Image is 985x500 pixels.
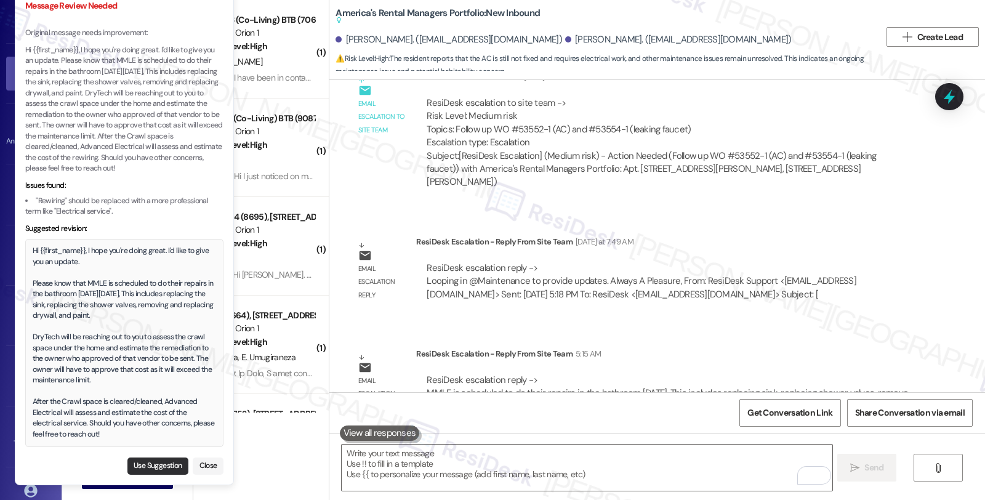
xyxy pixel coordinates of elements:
[201,408,315,421] div: Apt. 5 (7752), [STREET_ADDRESS]
[201,322,315,335] div: Property: Orion 1
[358,374,406,414] div: Email escalation reply
[25,196,223,217] li: "Rewiring" should be replaced with a more professional term like "Electrical service".
[201,224,315,236] div: Property: Orion 1
[850,463,859,473] i: 
[25,180,223,192] div: Issues found:
[864,461,883,474] span: Send
[336,52,880,79] span: : The resident reports that the AC is still not fixed and requires electrical work, and other mai...
[855,406,965,419] span: Share Conversation via email
[201,309,315,322] div: Apt. 1 (6664), [STREET_ADDRESS]
[25,224,223,235] div: Suggested revision:
[358,97,406,137] div: Email escalation to site team
[427,374,908,413] div: ResiDesk escalation reply -> MMLE is scheduled to do their repairs in the bathroom [DATE], This i...
[903,32,912,42] i: 
[416,235,919,252] div: ResiDesk Escalation - Reply From Site Team
[573,347,601,360] div: 5:15 AM
[201,336,267,347] strong: ⚠️ Risk Level: High
[917,31,963,44] span: Create Lead
[201,211,315,224] div: Apt. 3004 (8695), [STREET_ADDRESS]
[739,399,840,427] button: Get Conversation Link
[6,238,55,272] a: Insights •
[25,45,223,174] p: Hi {{first_name}}, I hope you're doing great. I'd like to give you an update. Please know that MM...
[201,139,267,150] strong: ⚠️ Risk Level: High
[6,178,55,211] a: Site Visit •
[6,420,55,453] a: Templates •
[837,454,897,482] button: Send
[427,262,856,300] div: ResiDesk escalation reply -> Looping in @Maintenance to provide updates. Always A Pleasure, From:...
[336,54,388,63] strong: ⚠️ Risk Level: High
[342,445,832,491] textarea: To enrich screen reader interactions, please activate Accessibility in Grammarly extension settings
[336,33,562,46] div: [PERSON_NAME]. ([EMAIL_ADDRESS][DOMAIN_NAME])
[241,352,295,363] span: E. Umugiraneza
[201,26,315,39] div: Property: Orion 1
[33,246,217,440] div: Hi {{first_name}}, I hope you're doing great. I'd like to give you an update. Please know that MM...
[201,41,267,52] strong: ⚠️ Risk Level: High
[127,458,188,475] button: Use Suggestion
[427,97,909,150] div: ResiDesk escalation to site team -> Risk Level: Medium risk Topics: Follow up WO #53552-1 (AC) an...
[427,150,909,189] div: Subject: [ResiDesk Escalation] (Medium risk) - Action Needed (Follow up WO #53552-1 (AC) and #535...
[25,28,223,39] p: Original message needs improvement:
[847,399,973,427] button: Share Conversation via email
[193,458,223,475] button: Close
[358,262,406,302] div: Email escalation reply
[933,463,943,473] i: 
[6,57,55,90] a: Inbox
[886,27,979,47] button: Create Lead
[201,14,315,26] div: Apt. 1223 (Co-Living) BTB (7063), [STREET_ADDRESS]
[565,33,792,46] div: [PERSON_NAME]. ([EMAIL_ADDRESS][DOMAIN_NAME])
[416,347,919,365] div: ResiDesk Escalation - Reply From Site Team
[336,7,540,27] b: America's Rental Managers Portfolio: New Inbound
[573,235,633,248] div: [DATE] at 7:49 AM
[201,238,267,249] strong: ⚠️ Risk Level: High
[747,406,832,419] span: Get Conversation Link
[6,360,55,393] a: Leads
[6,299,55,332] a: Buildings
[201,125,315,138] div: Property: Orion 1
[201,112,315,125] div: Apt. 910 (Co-Living) BTB (9087), [STREET_ADDRESS][PERSON_NAME]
